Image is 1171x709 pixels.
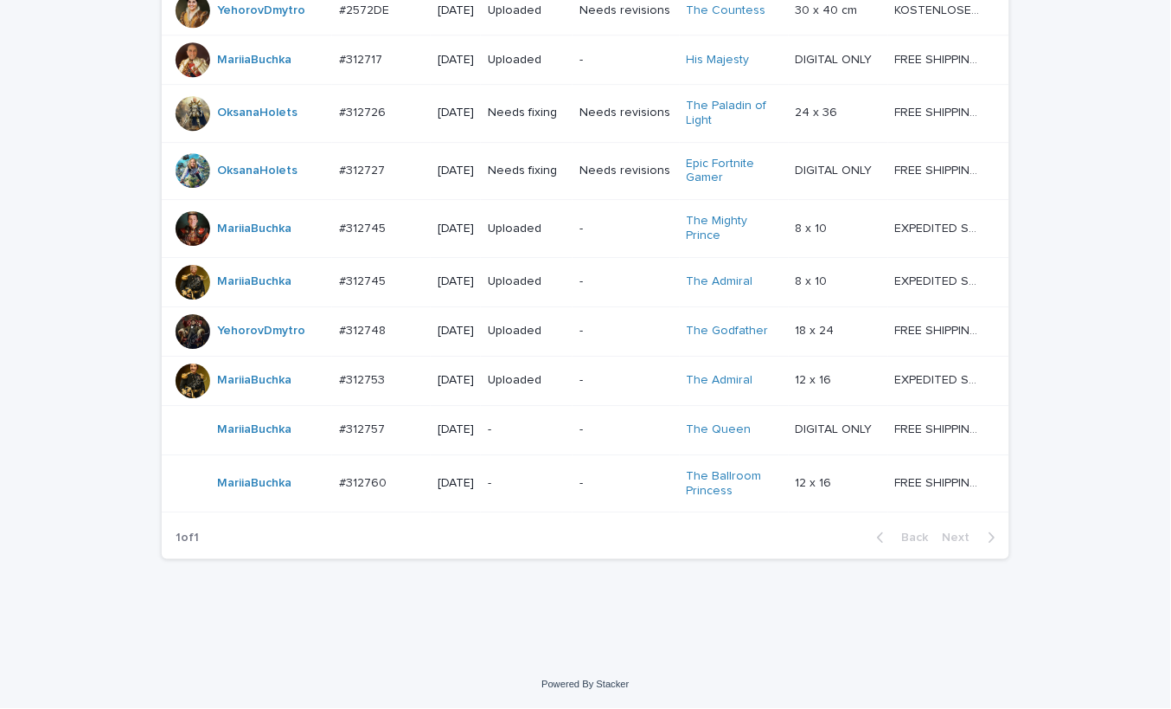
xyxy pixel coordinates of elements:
p: - [579,324,672,338]
p: #312757 [339,419,388,437]
tr: MariiaBuchka #312753#312753 [DATE]Uploaded-The Admiral 12 x 1612 x 16 EXPEDITED SHIPPING - previe... [162,356,1009,405]
p: - [579,476,672,491]
a: MariiaBuchka [217,422,291,437]
p: EXPEDITED SHIPPING - preview in 1 business day; delivery up to 5 business days after your approval. [895,271,985,289]
tr: MariiaBuchka #312760#312760 [DATE]--The Ballroom Princess 12 x 1612 x 16 FREE SHIPPING - preview ... [162,454,1009,512]
p: FREE SHIPPING - preview in 1-2 business days, after your approval delivery will take 5-10 b.d. [895,473,985,491]
a: The Godfather [687,324,769,338]
p: Needs fixing [488,106,566,120]
p: Needs revisions [579,164,672,178]
p: Uploaded [488,222,566,236]
a: YehorovDmytro [217,324,305,338]
p: - [579,422,672,437]
p: [DATE] [438,222,474,236]
p: Uploaded [488,3,566,18]
p: #312726 [339,102,389,120]
a: MariiaBuchka [217,476,291,491]
p: [DATE] [438,422,474,437]
tr: OksanaHolets #312726#312726 [DATE]Needs fixingNeeds revisionsThe Paladin of Light 24 x 3624 x 36 ... [162,84,1009,142]
a: MariiaBuchka [217,274,291,289]
p: #312745 [339,271,389,289]
a: MariiaBuchka [217,53,291,68]
p: 24 x 36 [796,102,841,120]
tr: MariiaBuchka #312757#312757 [DATE]--The Queen DIGITAL ONLYDIGITAL ONLY FREE SHIPPING - preview in... [162,405,1009,454]
p: - [579,373,672,388]
p: #312745 [339,218,389,236]
a: The Ballroom Princess [687,469,782,499]
p: [DATE] [438,106,474,120]
p: #312717 [339,49,386,68]
a: OksanaHolets [217,106,298,120]
p: [DATE] [438,164,474,178]
p: #312748 [339,320,389,338]
p: [DATE] [438,274,474,289]
a: The Mighty Prince [687,214,782,243]
a: The Admiral [687,274,753,289]
a: The Countess [687,3,766,18]
p: Uploaded [488,373,566,388]
p: EXPEDITED SHIPPING - preview in 1 business day; delivery up to 5 business days after your approval. [895,370,985,388]
span: Next [943,532,981,544]
p: 8 x 10 [796,218,831,236]
p: DIGITAL ONLY [796,49,876,68]
p: - [579,222,672,236]
p: Uploaded [488,324,566,338]
p: 1 of 1 [162,517,213,559]
p: #312727 [339,160,388,178]
p: #312753 [339,370,388,388]
tr: YehorovDmytro #312748#312748 [DATE]Uploaded-The Godfather 18 x 2418 x 24 FREE SHIPPING - preview ... [162,306,1009,356]
p: DIGITAL ONLY [796,419,876,437]
p: FREE SHIPPING - preview in 1-2 business days, after your approval delivery will take 5-10 b.d. [895,49,985,68]
p: #312760 [339,473,390,491]
p: - [579,53,672,68]
p: FREE SHIPPING - preview in 1-2 business days, after your approval delivery will take 5-10 b.d. [895,160,985,178]
a: MariiaBuchka [217,373,291,388]
button: Next [936,530,1009,545]
p: 8 x 10 [796,271,831,289]
a: OksanaHolets [217,164,298,178]
p: FREE SHIPPING - preview in 1-2 business days, after your approval delivery will take 5-10 b.d. [895,320,985,338]
a: The Paladin of Light [687,99,782,128]
p: Uploaded [488,53,566,68]
p: FREE SHIPPING - preview in 1-2 business days, after your approval delivery will take 5-10 b.d. [895,102,985,120]
p: DIGITAL ONLY [796,160,876,178]
p: 12 x 16 [796,473,835,491]
p: - [488,476,566,491]
a: His Majesty [687,53,750,68]
span: Back [892,532,929,544]
p: Needs fixing [488,164,566,178]
p: [DATE] [438,373,474,388]
p: EXPEDITED SHIPPING - preview in 1 business day; delivery up to 5 business days after your approval. [895,218,985,236]
p: FREE SHIPPING - preview in 1-2 business days, after your approval delivery will take 5-10 b.d. [895,419,985,437]
a: Epic Fortnite Gamer [687,157,782,186]
a: Powered By Stacker [541,679,629,689]
p: Needs revisions [579,106,672,120]
a: The Admiral [687,373,753,388]
tr: MariiaBuchka #312745#312745 [DATE]Uploaded-The Admiral 8 x 108 x 10 EXPEDITED SHIPPING - preview ... [162,257,1009,306]
p: [DATE] [438,324,474,338]
button: Back [863,530,936,545]
p: - [579,274,672,289]
tr: OksanaHolets #312727#312727 [DATE]Needs fixingNeeds revisionsEpic Fortnite Gamer DIGITAL ONLYDIGI... [162,142,1009,200]
a: The Queen [687,422,752,437]
p: [DATE] [438,53,474,68]
a: YehorovDmytro [217,3,305,18]
p: 18 x 24 [796,320,838,338]
p: [DATE] [438,3,474,18]
p: 12 x 16 [796,370,835,388]
p: [DATE] [438,476,474,491]
p: - [488,422,566,437]
a: MariiaBuchka [217,222,291,236]
tr: MariiaBuchka #312745#312745 [DATE]Uploaded-The Mighty Prince 8 x 108 x 10 EXPEDITED SHIPPING - pr... [162,200,1009,258]
tr: MariiaBuchka #312717#312717 [DATE]Uploaded-His Majesty DIGITAL ONLYDIGITAL ONLY FREE SHIPPING - p... [162,35,1009,84]
p: Needs revisions [579,3,672,18]
p: Uploaded [488,274,566,289]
